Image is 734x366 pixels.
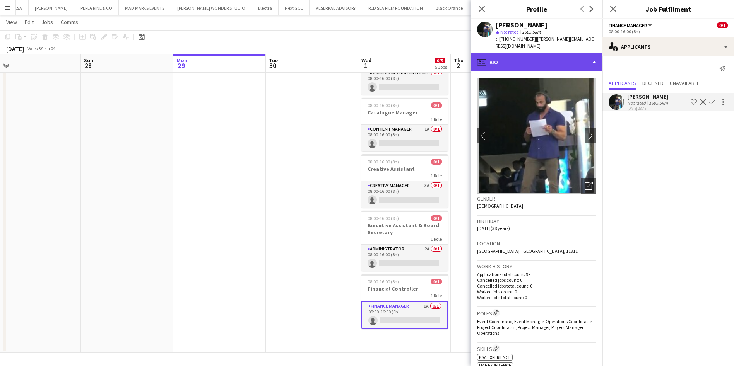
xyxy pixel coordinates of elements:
div: 5 Jobs [435,64,447,70]
app-job-card: 08:00-16:00 (8h)0/1Executive Assistant & Board Secretary1 RoleAdministrator2A0/108:00-16:00 (8h) [361,211,448,271]
span: 30 [268,61,278,70]
div: Bio [471,53,602,71]
span: Mon [176,57,187,64]
app-card-role: Finance Manager1A0/108:00-16:00 (8h) [361,301,448,329]
h3: Birthday [477,218,596,225]
p: Cancelled jobs count: 0 [477,277,596,283]
div: 1605.5km [647,100,669,106]
span: Jobs [41,19,53,26]
app-job-card: 08:00-16:00 (8h)0/1Financial Controller1 RoleFinance Manager1A0/108:00-16:00 (8h) [361,274,448,329]
span: 0/1 [717,22,728,28]
button: RED SEA FILM FOUNDATION [362,0,429,15]
span: 1605.5km [520,29,542,35]
span: 28 [83,61,93,70]
app-card-role: Business Development Manager0/108:00-16:00 (8h) [361,68,448,95]
h3: Work history [477,263,596,270]
span: 0/1 [431,159,442,165]
button: Finance Manager [609,22,653,28]
app-card-role: Creative Manager3A0/108:00-16:00 (8h) [361,181,448,208]
span: 1 Role [431,173,442,179]
span: t. [PHONE_NUMBER] [496,36,536,42]
span: Week 39 [26,46,45,51]
span: 08:00-16:00 (8h) [368,102,399,108]
span: Thu [454,57,464,64]
button: The Other Guyz [469,0,513,15]
span: [GEOGRAPHIC_DATA], [GEOGRAPHIC_DATA], 11311 [477,248,578,254]
app-job-card: 08:00-16:00 (8h)0/1Creative Assistant1 RoleCreative Manager3A0/108:00-16:00 (8h) [361,154,448,208]
div: Not rated [627,100,647,106]
span: | [PERSON_NAME][EMAIL_ADDRESS][DOMAIN_NAME] [496,36,595,49]
h3: Skills [477,344,596,352]
div: [DATE] 23:46 [627,106,669,111]
span: Edit [25,19,34,26]
span: [DATE] (38 years) [477,225,510,231]
p: Cancelled jobs total count: 0 [477,283,596,289]
button: Next GCC [279,0,310,15]
h3: Location [477,240,596,247]
p: Worked jobs count: 0 [477,289,596,295]
a: Jobs [38,17,56,27]
span: 0/5 [435,58,445,63]
a: Comms [58,17,81,27]
span: 1 Role [431,116,442,122]
p: Applications total count: 99 [477,271,596,277]
a: Edit [22,17,37,27]
span: Tue [269,57,278,64]
div: [DATE] [6,45,24,53]
span: 08:00-16:00 (8h) [368,215,399,221]
app-card-role: Content Manager1A0/108:00-16:00 (8h) [361,125,448,151]
span: 1 [360,61,371,70]
span: Event Coordinator, Event Manager, Operations Coordinator, Project Coordinator , Project Manager, ... [477,318,593,336]
span: Unavailable [670,80,700,86]
span: 0/1 [431,279,442,284]
h3: Gender [477,195,596,202]
img: Crew avatar or photo [477,78,596,194]
button: MAD MARKS EVENTS [119,0,171,15]
button: PEREGRINE & CO [74,0,119,15]
h3: Job Fulfilment [602,4,734,14]
button: [PERSON_NAME] WONDER STUDIO [171,0,252,15]
div: 08:00-16:00 (8h) [609,29,728,34]
div: [PERSON_NAME] [496,22,548,29]
span: Declined [642,80,664,86]
h3: Roles [477,309,596,317]
button: Black Orange [429,0,469,15]
span: 2 [453,61,464,70]
span: Applicants [609,80,636,86]
h3: Creative Assistant [361,165,448,172]
h3: Profile [471,4,602,14]
h3: Catalogue Manager [361,109,448,116]
h3: Financial Controller [361,285,448,292]
span: 0/1 [431,102,442,108]
div: [PERSON_NAME] [627,93,669,100]
app-card-role: Administrator2A0/108:00-16:00 (8h) [361,245,448,271]
span: 1 Role [431,236,442,242]
span: Comms [61,19,78,26]
span: [DEMOGRAPHIC_DATA] [477,203,523,209]
span: KSA Experience [479,354,511,360]
div: +04 [48,46,55,51]
p: Worked jobs total count: 0 [477,295,596,300]
div: Applicants [602,37,734,56]
button: ALSERKAL ADVISORY [310,0,362,15]
div: Open photos pop-in [581,178,596,194]
span: 08:00-16:00 (8h) [368,159,399,165]
span: Sun [84,57,93,64]
span: 1 Role [431,293,442,298]
span: 08:00-16:00 (8h) [368,279,399,284]
span: Wed [361,57,371,64]
button: [PERSON_NAME] [29,0,74,15]
span: 0/1 [431,215,442,221]
span: Finance Manager [609,22,647,28]
a: View [3,17,20,27]
app-job-card: 08:00-16:00 (8h)0/1Catalogue Manager1 RoleContent Manager1A0/108:00-16:00 (8h) [361,98,448,151]
button: Electra [252,0,279,15]
h3: Executive Assistant & Board Secretary [361,222,448,236]
span: 29 [175,61,187,70]
span: View [6,19,17,26]
span: Not rated [500,29,519,35]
